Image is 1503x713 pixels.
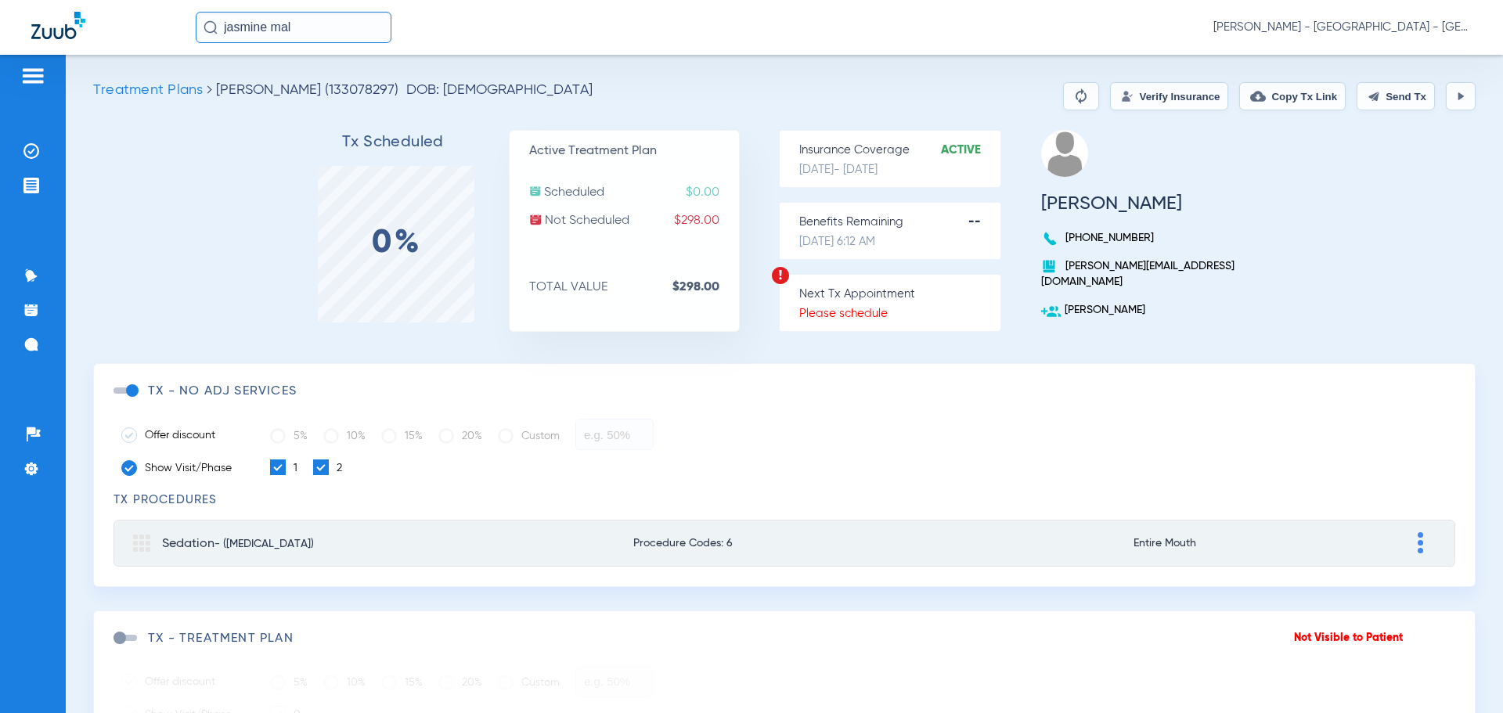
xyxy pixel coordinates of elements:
p: Scheduled [529,185,739,200]
button: Send Tx [1357,82,1435,110]
p: [DATE] - [DATE] [799,162,1000,178]
p: Please schedule [799,306,1000,322]
img: send.svg [1368,90,1380,103]
img: voice-call-b.svg [1041,230,1061,247]
p: [DATE] 6:12 AM [799,234,1000,250]
img: link-copy.png [1250,88,1266,104]
span: $0.00 [686,185,739,200]
label: 5% [270,667,308,698]
label: 2 [313,459,342,477]
img: book.svg [1041,258,1057,274]
img: not-scheduled.svg [529,213,542,226]
p: [PHONE_NUMBER] [1041,230,1292,246]
p: Insurance Coverage [799,142,1000,158]
label: Offer discount [121,427,247,443]
p: [PERSON_NAME] [1041,302,1292,318]
img: Search Icon [204,20,218,34]
strong: -- [968,214,1000,230]
label: 10% [323,420,366,452]
p: Not Scheduled [529,213,739,229]
label: 10% [323,667,366,698]
label: Custom [498,667,560,698]
span: [PERSON_NAME] - [GEOGRAPHIC_DATA] - [GEOGRAPHIC_DATA] | The Super Dentists [1213,20,1472,35]
label: 1 [270,459,297,477]
img: add-user.svg [1041,302,1061,322]
p: Benefits Remaining [799,214,1000,230]
h3: TX - Treatment Plan [148,631,294,646]
h3: Tx Scheduled [278,135,509,150]
input: e.g. 50% [575,666,654,697]
img: group.svg [133,535,150,552]
img: scheduled.svg [529,185,542,197]
label: 15% [381,667,423,698]
span: Entire Mouth [1134,538,1300,549]
label: 20% [438,667,482,698]
img: group-dot-blue.svg [1418,532,1423,553]
label: 0% [372,236,421,251]
input: e.g. 50% [575,419,654,450]
label: Show Visit/Phase [121,460,247,476]
button: Copy Tx Link [1239,82,1346,110]
span: Treatment Plans [93,83,203,97]
strong: Active [941,142,1000,158]
img: profile.png [1041,130,1088,177]
p: [PERSON_NAME][EMAIL_ADDRESS][DOMAIN_NAME] [1041,258,1292,290]
span: DOB: [DEMOGRAPHIC_DATA] [406,82,593,98]
img: Reparse [1072,87,1090,106]
img: warning.svg [771,266,790,285]
iframe: Chat Widget [1425,638,1503,713]
img: play.svg [1454,90,1467,103]
h3: [PERSON_NAME] [1041,196,1292,211]
h3: TX Procedures [114,492,1455,508]
span: [PERSON_NAME] (133078297) [216,83,398,97]
button: Verify Insurance [1110,82,1228,110]
p: TOTAL VALUE [529,279,739,295]
label: Custom [498,420,560,452]
label: 20% [438,420,482,452]
strong: $298.00 [672,279,739,295]
label: 5% [270,420,308,452]
mat-expansion-panel-header: Sedation- ([MEDICAL_DATA])Procedure Codes: 6Entire Mouth [114,520,1455,567]
span: Procedure Codes: 6 [633,538,1022,549]
span: $298.00 [674,213,739,229]
p: Active Treatment Plan [529,143,739,159]
span: Sedation [162,538,314,550]
input: Search for patients [196,12,391,43]
img: Zuub Logo [31,12,85,39]
span: - ([MEDICAL_DATA]) [214,538,314,549]
label: Offer discount [121,674,247,690]
img: Verify Insurance [1121,90,1134,103]
img: hamburger-icon [20,67,45,85]
label: 15% [381,420,423,452]
h3: TX - NO ADJ SERVICES [148,384,297,399]
p: Not Visible to Patient [1294,630,1403,646]
p: Next Tx Appointment [799,286,1000,302]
